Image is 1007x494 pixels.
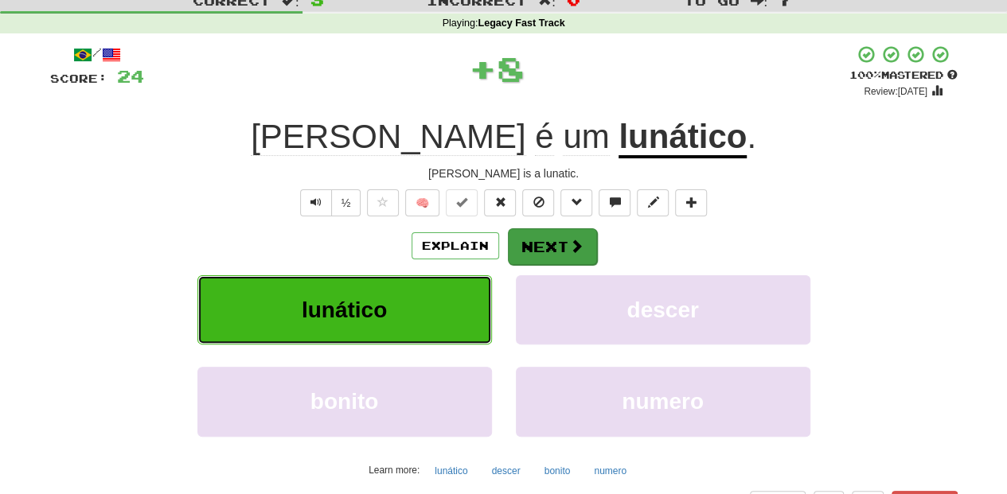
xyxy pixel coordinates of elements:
[516,367,810,436] button: numero
[536,459,580,483] button: bonito
[50,72,107,85] span: Score:
[405,189,439,216] button: 🧠
[117,66,144,86] span: 24
[849,68,958,83] div: Mastered
[412,232,499,259] button: Explain
[747,118,756,155] span: .
[331,189,361,216] button: ½
[563,118,609,156] span: um
[197,367,492,436] button: bonito
[484,189,516,216] button: Reset to 0% Mastered (alt+r)
[483,459,529,483] button: descer
[622,389,704,414] span: numero
[297,189,361,216] div: Text-to-speech controls
[478,18,564,29] strong: Legacy Fast Track
[426,459,476,483] button: lunático
[560,189,592,216] button: Grammar (alt+g)
[369,465,420,476] small: Learn more:
[849,68,881,81] span: 100 %
[675,189,707,216] button: Add to collection (alt+a)
[599,189,630,216] button: Discuss sentence (alt+u)
[367,189,399,216] button: Favorite sentence (alt+f)
[619,118,747,158] u: lunático
[497,49,525,88] span: 8
[50,165,958,181] div: [PERSON_NAME] is a lunatic.
[300,189,332,216] button: Play sentence audio (ctl+space)
[626,298,698,322] span: descer
[197,275,492,344] button: lunático
[469,45,497,92] span: +
[637,189,669,216] button: Edit sentence (alt+d)
[585,459,635,483] button: numero
[516,275,810,344] button: descer
[864,86,927,97] small: Review: [DATE]
[522,189,554,216] button: Ignore sentence (alt+i)
[310,389,379,414] span: bonito
[508,228,597,265] button: Next
[50,45,144,64] div: /
[535,118,553,156] span: é
[446,189,478,216] button: Set this sentence to 100% Mastered (alt+m)
[251,118,525,156] span: [PERSON_NAME]
[302,298,387,322] span: lunático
